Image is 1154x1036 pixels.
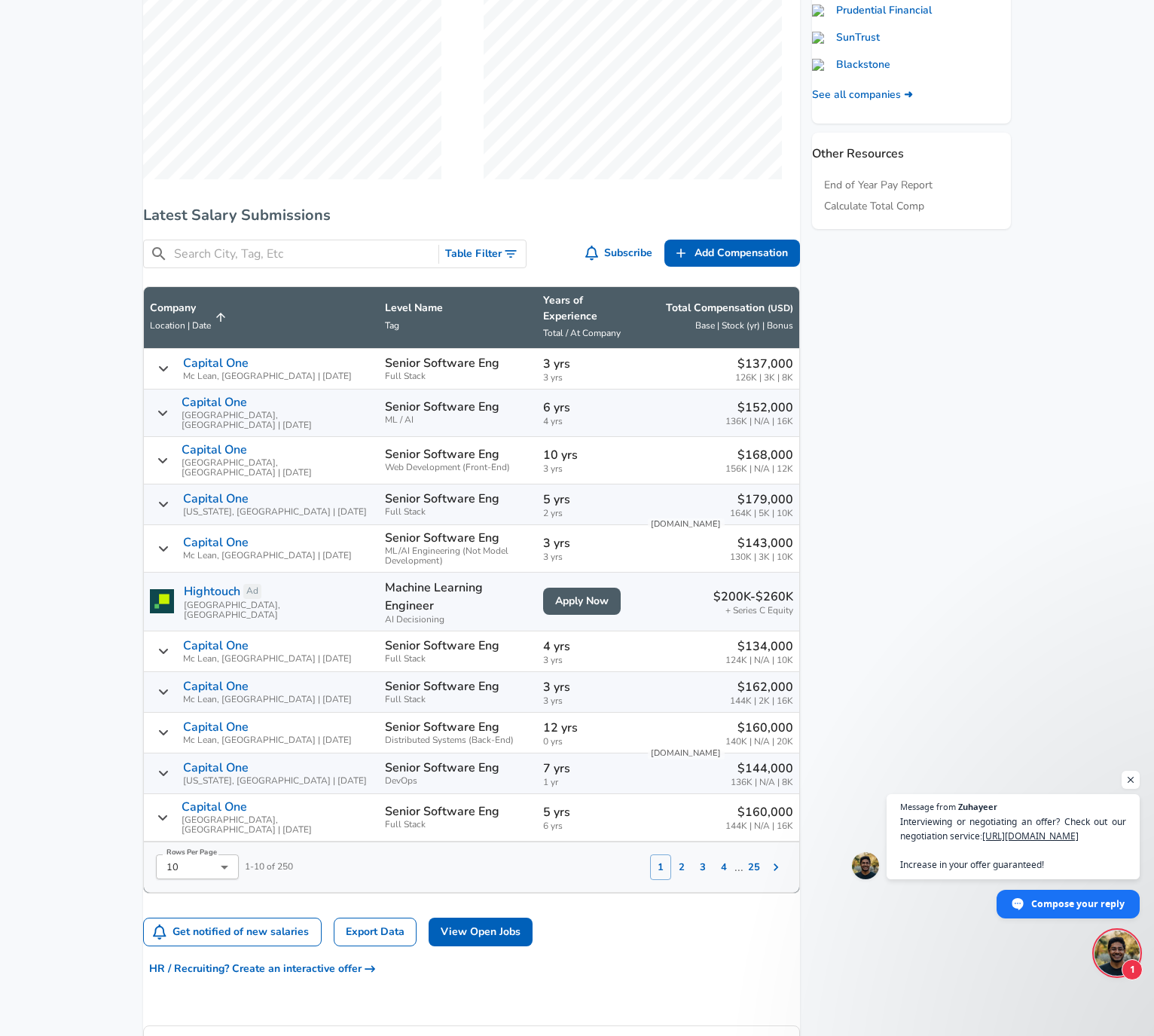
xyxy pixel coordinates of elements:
[725,446,793,464] p: $168,000
[543,552,634,562] span: 3 yrs
[812,87,913,102] a: See all companies ➜
[730,534,793,552] p: $143,000
[543,355,634,373] p: 3 yrs
[725,606,793,616] span: + Series C Equity
[183,654,352,664] span: Mc Lean, [GEOGRAPHIC_DATA] | [DATE]
[1122,959,1143,980] span: 1
[385,507,531,517] span: Full Stack
[183,735,352,745] span: Mc Lean, [GEOGRAPHIC_DATA] | [DATE]
[183,371,352,381] span: Mc Lean, [GEOGRAPHIC_DATA] | [DATE]
[182,396,247,409] p: Capital One
[824,199,924,214] a: Calculate Total Comp
[385,463,531,472] span: Web Development (Front-End)
[713,588,793,606] p: $200K-$260K
[543,464,634,474] span: 3 yrs
[182,800,247,814] p: Capital One
[385,695,531,704] span: Full Stack
[144,842,293,880] div: 1 - 10 of 250
[385,776,531,786] span: DevOps
[543,821,634,831] span: 6 yrs
[900,802,956,811] span: Message from
[671,854,692,880] button: 2
[385,371,531,381] span: Full Stack
[183,680,249,693] p: Capital One
[150,301,211,316] p: Company
[166,848,217,857] label: Rows Per Page
[812,30,880,45] a: SunTrust
[182,443,247,457] p: Capital One
[812,59,830,71] img: blackstone.com
[184,582,240,601] a: Hightouch
[768,302,793,315] button: (USD)
[143,955,381,983] button: HR / Recruiting? Create an interactive offer
[692,854,713,880] button: 3
[730,509,793,518] span: 164K | 5K | 10K
[543,696,634,706] span: 3 yrs
[183,492,249,506] p: Capital One
[143,203,800,228] h6: Latest Salary Submissions
[184,601,373,620] span: [GEOGRAPHIC_DATA], [GEOGRAPHIC_DATA]
[666,301,793,316] p: Total Compensation
[812,57,890,72] a: Blackstone
[156,854,239,879] div: 10
[543,759,634,778] p: 7 yrs
[385,448,499,461] p: Senior Software Eng
[385,356,499,370] p: Senior Software Eng
[743,854,765,880] button: 25
[150,319,211,332] span: Location | Date
[183,695,352,704] span: Mc Lean, [GEOGRAPHIC_DATA] | [DATE]
[385,579,531,615] p: Machine Learning Engineer
[183,507,367,517] span: [US_STATE], [GEOGRAPHIC_DATA] | [DATE]
[731,759,793,778] p: $144,000
[143,286,800,893] table: Salary Submissions
[385,805,499,818] p: Senior Software Eng
[695,244,788,263] span: Add Compensation
[183,720,249,734] p: Capital One
[183,776,367,786] span: [US_STATE], [GEOGRAPHIC_DATA] | [DATE]
[725,399,793,417] p: $152,000
[725,821,793,831] span: 144K | N/A | 16K
[182,411,373,430] span: [GEOGRAPHIC_DATA], [GEOGRAPHIC_DATA] | [DATE]
[731,778,793,787] span: 136K | N/A | 8K
[543,637,634,656] p: 4 yrs
[385,615,531,625] span: AI Decisioning
[385,735,531,745] span: Distributed Systems (Back-End)
[543,373,634,383] span: 3 yrs
[429,918,533,947] a: View Open Jobs
[735,373,793,383] span: 126K | 3K | 8K
[725,656,793,665] span: 124K | N/A | 10K
[735,355,793,373] p: $137,000
[183,356,249,370] p: Capital One
[385,639,499,652] p: Senior Software Eng
[582,240,659,267] button: Subscribe
[730,696,793,706] span: 144K | 2K | 16K
[543,490,634,509] p: 5 yrs
[183,551,352,561] span: Mc Lean, [GEOGRAPHIC_DATA] | [DATE]
[543,293,634,323] p: Years of Experience
[812,133,1011,163] p: Other Resources
[725,719,793,737] p: $160,000
[958,802,997,811] span: Zuhayeer
[385,720,499,734] p: Senior Software Eng
[824,178,933,193] a: End of Year Pay Report
[385,415,531,425] span: ML / AI
[543,327,621,339] span: Total / At Company
[725,737,793,747] span: 140K | N/A | 20K
[730,678,793,696] p: $162,000
[725,464,793,474] span: 156K | N/A | 12K
[385,546,531,566] span: ML/AI Engineering (Not Model Development)
[812,5,830,17] img: prudential.com
[150,589,174,613] img: hightouchlogo.png
[730,490,793,509] p: $179,000
[543,656,634,665] span: 3 yrs
[543,737,634,747] span: 0 yrs
[543,509,634,518] span: 2 yrs
[385,319,399,332] span: Tag
[183,639,249,652] p: Capital One
[174,245,432,264] input: Search City, Tag, Etc
[543,719,634,737] p: 12 yrs
[144,918,321,946] button: Get notified of new salaries
[385,492,499,506] p: Senior Software Eng
[650,854,671,880] button: 1
[385,301,531,316] p: Level Name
